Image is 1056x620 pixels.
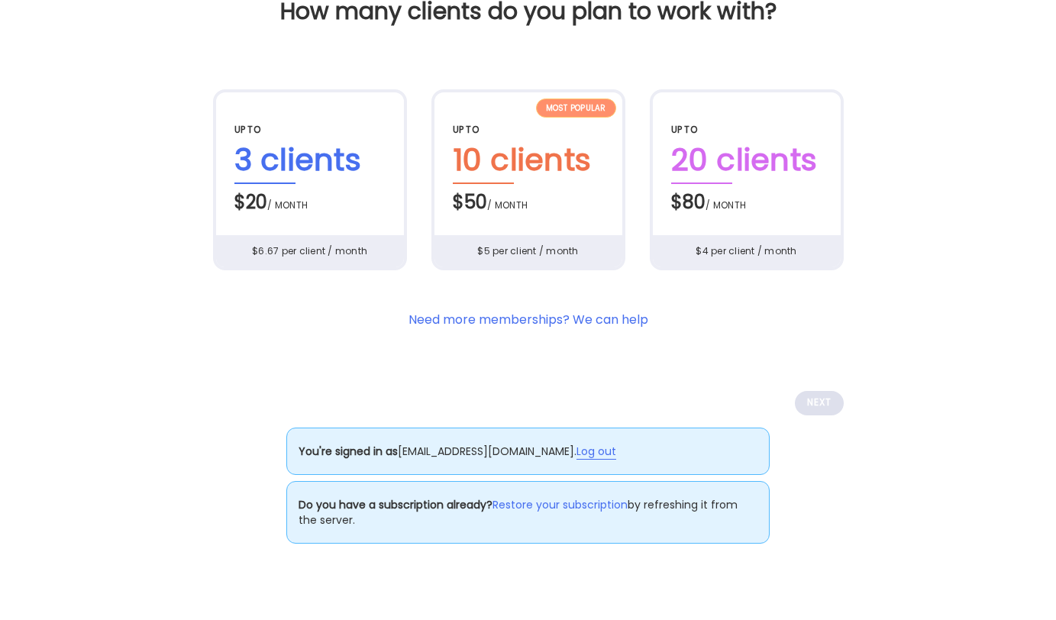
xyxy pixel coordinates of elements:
div: up to [234,123,386,137]
div: $5 per client / month [434,235,623,267]
span: / month [267,199,308,212]
div: up to [671,123,822,137]
span: / month [706,199,746,212]
div: 10 clients [453,137,604,184]
a: Log out [576,444,616,460]
div: 3 clients [234,137,386,184]
div: $4 per client / month [652,235,841,267]
b: Do you have a subscription already? [299,497,492,512]
div: $20 [234,184,386,216]
div: 20 clients [671,137,822,184]
div: $50 [453,184,604,216]
div: up to [453,123,604,137]
a: Restore your subscription [492,497,628,513]
section: Need more memberships? We can help [409,311,648,330]
span: [EMAIL_ADDRESS][DOMAIN_NAME] [398,444,574,459]
div: Most popular [536,98,616,118]
div: $6.67 per client / month [215,235,405,267]
div: Next [795,391,844,415]
p: . [286,428,770,475]
div: $80 [671,184,822,216]
p: by refreshing it from the server. [286,481,770,544]
b: You're signed in as [299,444,398,459]
span: / month [487,199,528,212]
